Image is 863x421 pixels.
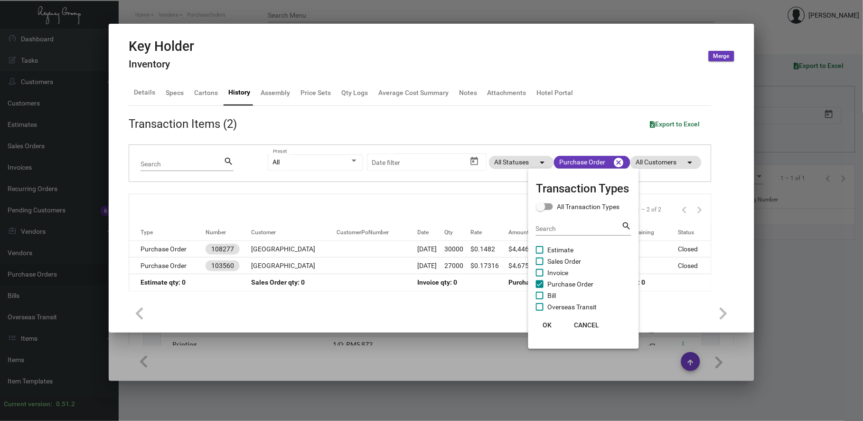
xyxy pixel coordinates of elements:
span: Estimate [547,244,573,256]
span: All Transaction Types [557,201,619,212]
button: CANCEL [566,316,607,334]
span: CANCEL [574,321,599,329]
mat-card-title: Transaction Types [536,180,631,197]
mat-icon: search [621,220,631,232]
span: OK [543,321,552,329]
button: OK [532,316,563,334]
span: Purchase Order [547,278,593,290]
span: Bill [547,290,556,301]
div: 0.51.2 [56,399,75,409]
span: Sales Order [547,256,581,267]
div: Current version: [4,399,52,409]
span: Invoice [547,267,568,278]
span: Overseas Transit [547,301,597,313]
